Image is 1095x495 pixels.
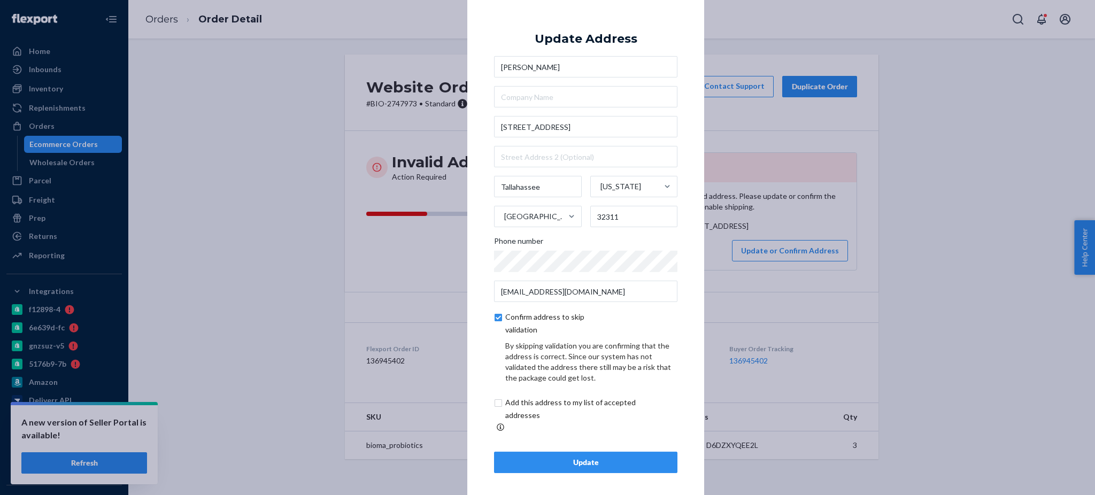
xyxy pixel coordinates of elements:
input: ZIP Code [590,206,678,227]
div: [US_STATE] [600,181,641,192]
input: City [494,176,582,197]
input: Street Address 2 (Optional) [494,146,677,167]
div: [GEOGRAPHIC_DATA] [504,211,567,222]
button: Update [494,452,677,473]
div: Update Address [535,33,637,45]
input: Street Address [494,116,677,137]
input: First & Last Name [494,56,677,78]
input: Company Name [494,86,677,107]
div: Update [503,457,668,468]
input: [GEOGRAPHIC_DATA] [503,206,504,227]
input: Email (Only Required for International) [494,281,677,302]
div: By skipping validation you are confirming that the address is correct. Since our system has not v... [505,341,677,383]
span: Phone number [494,236,543,251]
input: [US_STATE] [599,176,600,197]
